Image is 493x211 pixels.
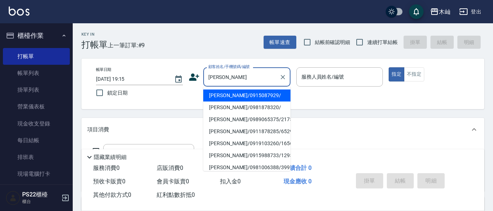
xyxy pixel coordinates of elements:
button: 櫃檯作業 [3,26,70,45]
div: 項目消費 [81,118,484,141]
h3: 打帳單 [81,40,108,50]
h5: PS22櫃檯 [22,191,59,198]
h2: Key In [81,32,108,37]
li: [PERSON_NAME]/0981006388/3991 [203,162,290,174]
li: [PERSON_NAME]/0919103260/16564 [203,138,290,150]
button: Open [180,148,192,160]
a: 掛單列表 [3,81,70,98]
button: 登出 [456,5,484,19]
span: 服務消費 0 [93,164,120,171]
p: 項目消費 [87,126,109,134]
button: Choose date, selected date is 2025-10-06 [170,71,187,88]
a: 現場電腦打卡 [3,166,70,182]
span: 其他付款方式 0 [93,191,131,198]
p: 櫃台 [22,198,59,205]
span: 現金應收 0 [284,178,312,185]
button: 不指定 [404,67,424,81]
a: 每日結帳 [3,132,70,149]
img: Logo [9,7,29,16]
span: 連續打單結帳 [367,39,398,46]
li: [PERSON_NAME]/0915988733/12958 [203,150,290,162]
button: 木屾 [427,4,453,19]
button: 指定 [389,67,404,81]
span: 會員卡販賣 0 [157,178,189,185]
span: 上一筆訂單:#9 [108,41,145,50]
span: 店販消費 0 [157,164,183,171]
button: Clear [278,72,288,82]
li: [PERSON_NAME]/0915087929/ [203,89,290,101]
label: 顧客姓名/手機號碼/編號 [208,64,250,69]
li: [PERSON_NAME]/0911878285/6529 [203,126,290,138]
span: 預收卡販賣 0 [93,178,125,185]
span: 結帳前確認明細 [315,39,350,46]
li: [PERSON_NAME]/0989065375/21753 [203,114,290,126]
span: 業績合計 0 [284,164,312,171]
button: save [409,4,424,19]
span: 鎖定日期 [107,89,128,97]
a: 排班表 [3,149,70,166]
p: 隱藏業績明細 [94,154,127,161]
a: 打帳單 [3,48,70,65]
button: 帳單速查 [264,36,296,49]
label: 帳單日期 [96,67,111,72]
a: 營業儀表板 [3,98,70,115]
li: [PERSON_NAME]/0981878320/ [203,101,290,114]
a: 現金收支登錄 [3,115,70,132]
a: 帳單列表 [3,65,70,81]
span: 扣入金 0 [220,178,241,185]
input: YYYY/MM/DD hh:mm [96,73,167,85]
span: 紅利點數折抵 0 [157,191,195,198]
div: 木屾 [439,7,450,16]
img: Person [6,191,20,205]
